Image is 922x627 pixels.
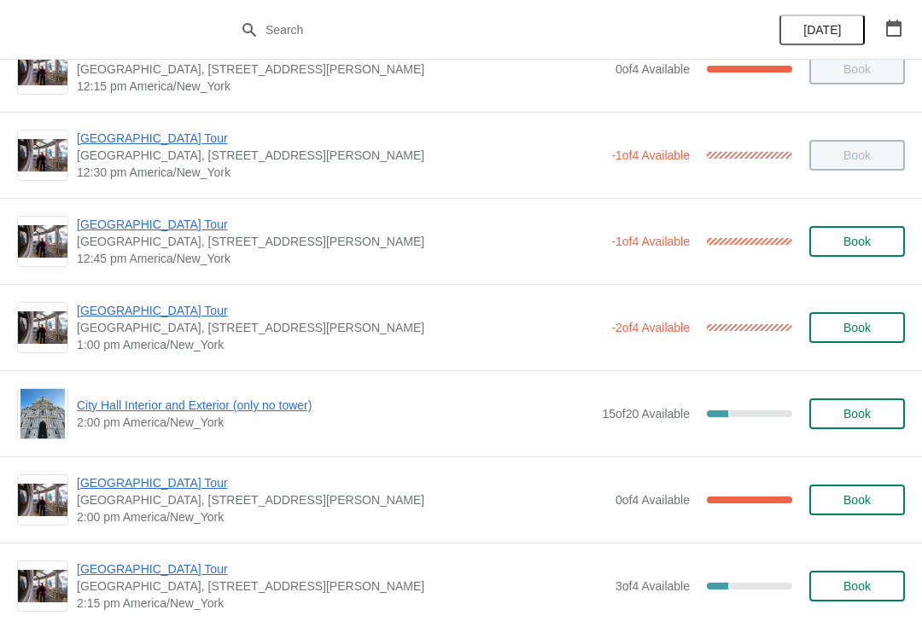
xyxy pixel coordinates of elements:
[77,147,603,164] span: [GEOGRAPHIC_DATA], [STREET_ADDRESS][PERSON_NAME]
[611,321,690,334] span: -2 of 4 Available
[77,319,603,336] span: [GEOGRAPHIC_DATA], [STREET_ADDRESS][PERSON_NAME]
[77,336,603,353] span: 1:00 pm America/New_York
[616,493,690,507] span: 0 of 4 Available
[843,579,871,593] span: Book
[18,311,67,345] img: City Hall Tower Tour | City Hall Visitor Center, 1400 John F Kennedy Boulevard Suite 121, Philade...
[18,53,67,86] img: City Hall Tower Tour | City Hall Visitor Center, 1400 John F Kennedy Boulevard Suite 121, Philade...
[77,78,607,95] span: 12:15 pm America/New_York
[611,148,690,162] span: -1 of 4 Available
[77,130,603,147] span: [GEOGRAPHIC_DATA] Tour
[18,139,67,172] img: City Hall Tower Tour | City Hall Visitor Center, 1400 John F Kennedy Boulevard Suite 121, Philade...
[77,233,603,250] span: [GEOGRAPHIC_DATA], [STREET_ADDRESS][PERSON_NAME]
[20,389,66,438] img: City Hall Interior and Exterior (only no tower) | | 2:00 pm America/New_York
[809,312,905,343] button: Book
[77,491,607,508] span: [GEOGRAPHIC_DATA], [STREET_ADDRESS][PERSON_NAME]
[18,484,67,517] img: City Hall Tower Tour | City Hall Visitor Center, 1400 John F Kennedy Boulevard Suite 121, Philade...
[77,508,607,525] span: 2:00 pm America/New_York
[779,15,865,45] button: [DATE]
[18,225,67,258] img: City Hall Tower Tour | City Hall Visitor Center, 1400 John F Kennedy Boulevard Suite 121, Philade...
[18,570,67,603] img: City Hall Tower Tour | City Hall Visitor Center, 1400 John F Kennedy Boulevard Suite 121, Philade...
[843,493,871,507] span: Book
[77,302,603,319] span: [GEOGRAPHIC_DATA] Tour
[77,560,607,578] span: [GEOGRAPHIC_DATA] Tour
[843,407,871,421] span: Book
[611,235,690,248] span: -1 of 4 Available
[77,474,607,491] span: [GEOGRAPHIC_DATA] Tour
[77,397,593,414] span: City Hall Interior and Exterior (only no tower)
[809,485,905,515] button: Book
[265,15,691,45] input: Search
[809,226,905,257] button: Book
[602,407,690,421] span: 15 of 20 Available
[809,571,905,601] button: Book
[77,164,603,181] span: 12:30 pm America/New_York
[77,216,603,233] span: [GEOGRAPHIC_DATA] Tour
[77,414,593,431] span: 2:00 pm America/New_York
[77,595,607,612] span: 2:15 pm America/New_York
[809,398,905,429] button: Book
[77,250,603,267] span: 12:45 pm America/New_York
[77,61,607,78] span: [GEOGRAPHIC_DATA], [STREET_ADDRESS][PERSON_NAME]
[77,578,607,595] span: [GEOGRAPHIC_DATA], [STREET_ADDRESS][PERSON_NAME]
[616,579,690,593] span: 3 of 4 Available
[843,235,871,248] span: Book
[616,62,690,76] span: 0 of 4 Available
[843,321,871,334] span: Book
[803,23,841,37] span: [DATE]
